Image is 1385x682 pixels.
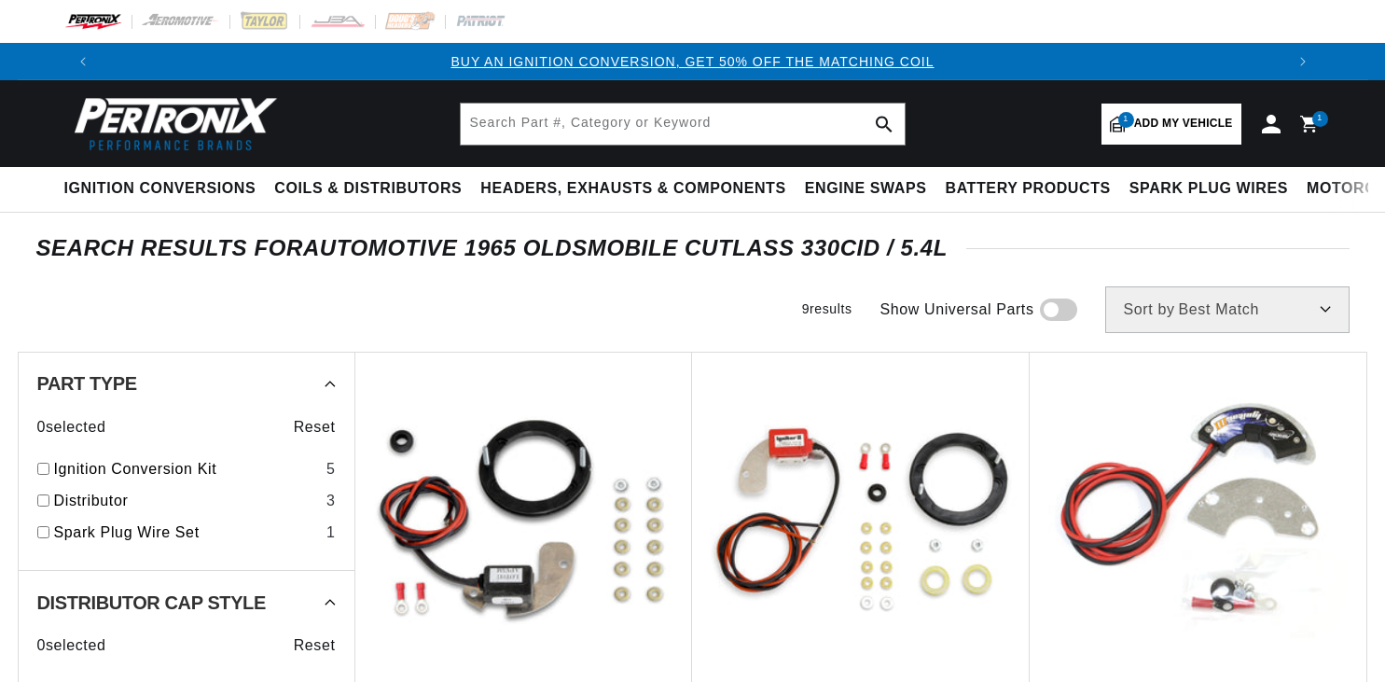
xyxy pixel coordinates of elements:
[1105,286,1350,333] select: Sort by
[265,167,471,211] summary: Coils & Distributors
[450,54,934,69] a: BUY AN IGNITION CONVERSION, GET 50% OFF THE MATCHING COIL
[880,298,1034,322] span: Show Universal Parts
[54,457,319,481] a: Ignition Conversion Kit
[37,593,266,612] span: Distributor Cap Style
[1317,111,1323,127] span: 1
[274,179,462,199] span: Coils & Distributors
[1124,302,1175,317] span: Sort by
[54,521,319,545] a: Spark Plug Wire Set
[102,51,1284,72] div: Announcement
[37,374,137,393] span: Part Type
[1120,167,1297,211] summary: Spark Plug Wires
[37,415,106,439] span: 0 selected
[1134,115,1233,132] span: Add my vehicle
[326,457,336,481] div: 5
[1118,112,1134,128] span: 1
[294,415,336,439] span: Reset
[294,633,336,658] span: Reset
[864,104,905,145] button: search button
[102,51,1284,72] div: 1 of 3
[936,167,1120,211] summary: Battery Products
[802,301,852,316] span: 9 results
[37,633,106,658] span: 0 selected
[805,179,927,199] span: Engine Swaps
[64,179,256,199] span: Ignition Conversions
[64,43,102,80] button: Translation missing: en.sections.announcements.previous_announcement
[326,521,336,545] div: 1
[796,167,936,211] summary: Engine Swaps
[480,179,785,199] span: Headers, Exhausts & Components
[64,91,279,156] img: Pertronix
[54,489,319,513] a: Distributor
[461,104,905,145] input: Search Part #, Category or Keyword
[326,489,336,513] div: 3
[471,167,795,211] summary: Headers, Exhausts & Components
[18,43,1368,80] slideshow-component: Translation missing: en.sections.announcements.announcement_bar
[36,239,1350,257] div: SEARCH RESULTS FOR Automotive 1965 Oldsmobile Cutlass 330cid / 5.4L
[1101,104,1241,145] a: 1Add my vehicle
[946,179,1111,199] span: Battery Products
[1284,43,1322,80] button: Translation missing: en.sections.announcements.next_announcement
[64,167,266,211] summary: Ignition Conversions
[1129,179,1288,199] span: Spark Plug Wires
